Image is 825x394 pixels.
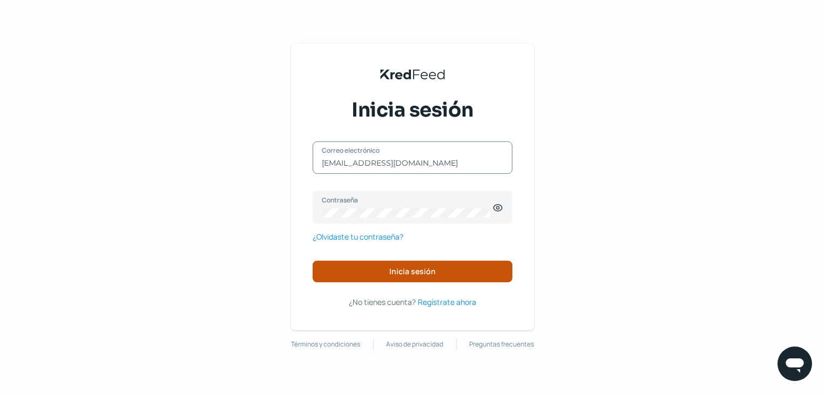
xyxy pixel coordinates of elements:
a: Preguntas frecuentes [469,338,534,350]
a: Regístrate ahora [418,295,476,309]
span: Inicia sesión [351,97,474,124]
label: Correo electrónico [322,146,492,155]
a: Aviso de privacidad [386,338,443,350]
img: chatIcon [784,353,806,375]
span: ¿No tienes cuenta? [349,297,416,307]
button: Inicia sesión [313,261,512,282]
label: Contraseña [322,195,492,205]
a: Términos y condiciones [291,338,360,350]
a: ¿Olvidaste tu contraseña? [313,230,403,243]
span: Inicia sesión [389,268,436,275]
